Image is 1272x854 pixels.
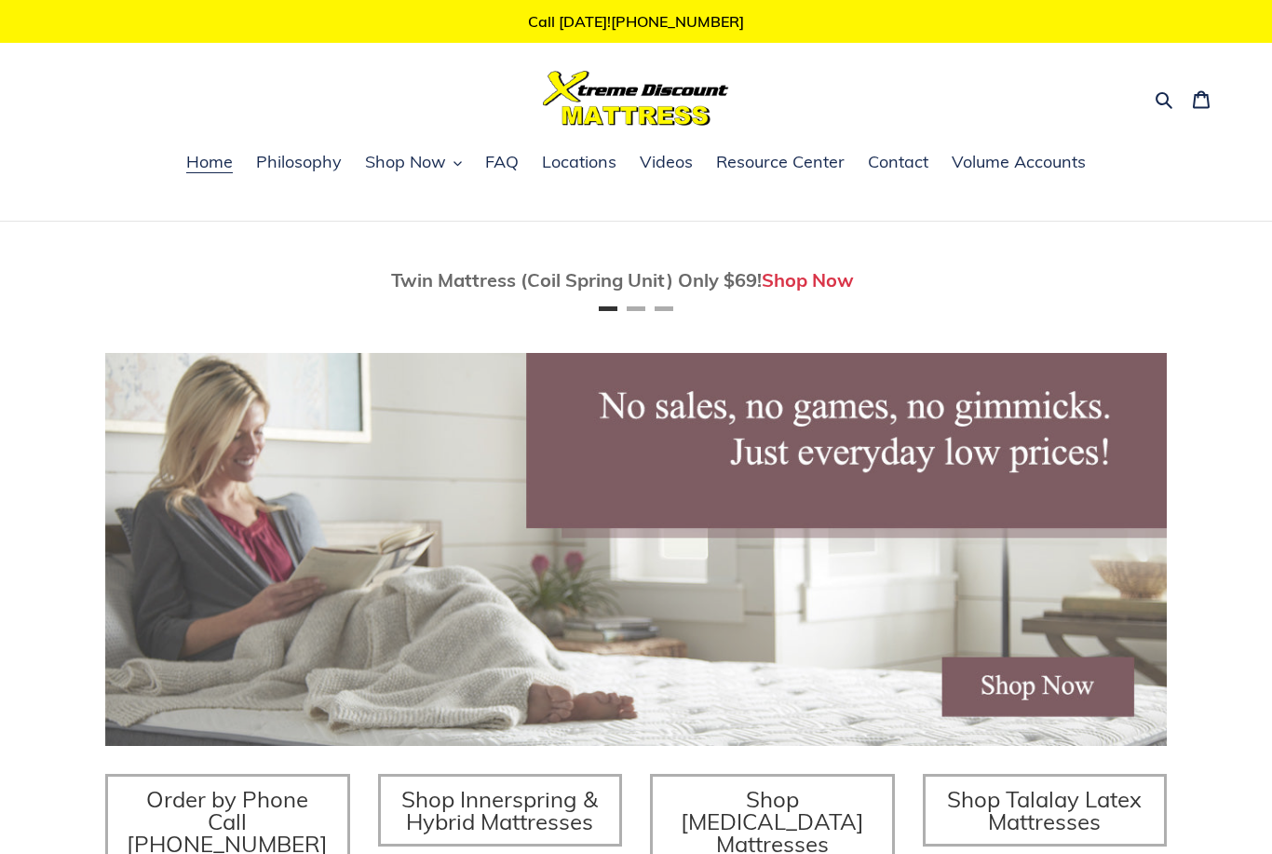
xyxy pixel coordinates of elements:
[543,71,729,126] img: Xtreme Discount Mattress
[947,785,1142,835] span: Shop Talalay Latex Mattresses
[952,151,1086,173] span: Volume Accounts
[655,306,673,311] button: Page 3
[542,151,616,173] span: Locations
[365,151,446,173] span: Shop Now
[942,149,1095,177] a: Volume Accounts
[707,149,854,177] a: Resource Center
[485,151,519,173] span: FAQ
[256,151,342,173] span: Philosophy
[177,149,242,177] a: Home
[476,149,528,177] a: FAQ
[630,149,702,177] a: Videos
[378,774,623,847] a: Shop Innerspring & Hybrid Mattresses
[533,149,626,177] a: Locations
[859,149,938,177] a: Contact
[923,774,1168,847] a: Shop Talalay Latex Mattresses
[762,268,854,291] a: Shop Now
[868,151,928,173] span: Contact
[401,785,598,835] span: Shop Innerspring & Hybrid Mattresses
[247,149,351,177] a: Philosophy
[716,151,845,173] span: Resource Center
[391,268,762,291] span: Twin Mattress (Coil Spring Unit) Only $69!
[186,151,233,173] span: Home
[627,306,645,311] button: Page 2
[611,12,744,31] a: [PHONE_NUMBER]
[356,149,471,177] button: Shop Now
[105,353,1167,746] img: herobannermay2022-1652879215306_1200x.jpg
[599,306,617,311] button: Page 1
[640,151,693,173] span: Videos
